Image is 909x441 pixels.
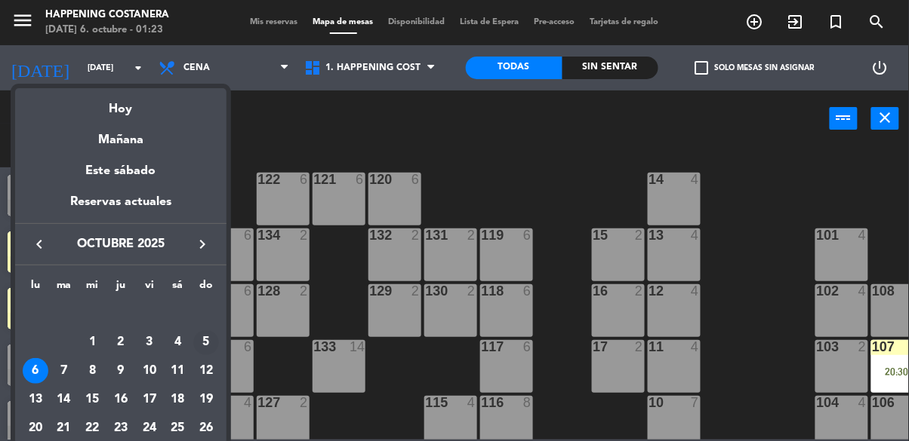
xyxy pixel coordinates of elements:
[137,358,162,384] div: 10
[165,358,190,384] div: 11
[165,387,190,412] div: 18
[137,387,162,412] div: 17
[15,119,226,150] div: Mañana
[23,415,48,441] div: 20
[106,385,135,414] td: 16 de octubre de 2025
[164,277,193,300] th: sábado
[135,277,164,300] th: viernes
[108,387,134,412] div: 16
[192,277,220,300] th: domingo
[79,330,105,356] div: 1
[135,385,164,414] td: 17 de octubre de 2025
[193,415,219,441] div: 26
[23,358,48,384] div: 6
[193,235,211,253] i: keyboard_arrow_right
[21,357,50,385] td: 6 de octubre de 2025
[78,357,106,385] td: 8 de octubre de 2025
[51,387,77,412] div: 14
[78,329,106,357] td: 1 de octubre de 2025
[193,330,219,356] div: 5
[53,234,189,254] span: octubre 2025
[193,358,219,384] div: 12
[79,415,105,441] div: 22
[106,329,135,357] td: 2 de octubre de 2025
[79,387,105,412] div: 15
[21,385,50,414] td: 13 de octubre de 2025
[137,330,162,356] div: 3
[164,385,193,414] td: 18 de octubre de 2025
[106,277,135,300] th: jueves
[135,329,164,357] td: 3 de octubre de 2025
[15,88,226,119] div: Hoy
[21,277,50,300] th: lunes
[165,330,190,356] div: 4
[79,358,105,384] div: 8
[192,357,220,385] td: 12 de octubre de 2025
[50,277,79,300] th: martes
[164,357,193,385] td: 11 de octubre de 2025
[78,385,106,414] td: 15 de octubre de 2025
[193,387,219,412] div: 19
[51,358,77,384] div: 7
[192,385,220,414] td: 19 de octubre de 2025
[50,385,79,414] td: 14 de octubre de 2025
[51,415,77,441] div: 21
[137,415,162,441] div: 24
[23,387,48,412] div: 13
[108,415,134,441] div: 23
[165,415,190,441] div: 25
[78,277,106,300] th: miércoles
[189,234,216,254] button: keyboard_arrow_right
[21,300,220,329] td: OCT.
[30,235,48,253] i: keyboard_arrow_left
[135,357,164,385] td: 10 de octubre de 2025
[108,358,134,384] div: 9
[15,192,226,223] div: Reservas actuales
[106,357,135,385] td: 9 de octubre de 2025
[108,330,134,356] div: 2
[192,329,220,357] td: 5 de octubre de 2025
[15,150,226,192] div: Este sábado
[164,329,193,357] td: 4 de octubre de 2025
[50,357,79,385] td: 7 de octubre de 2025
[26,234,53,254] button: keyboard_arrow_left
